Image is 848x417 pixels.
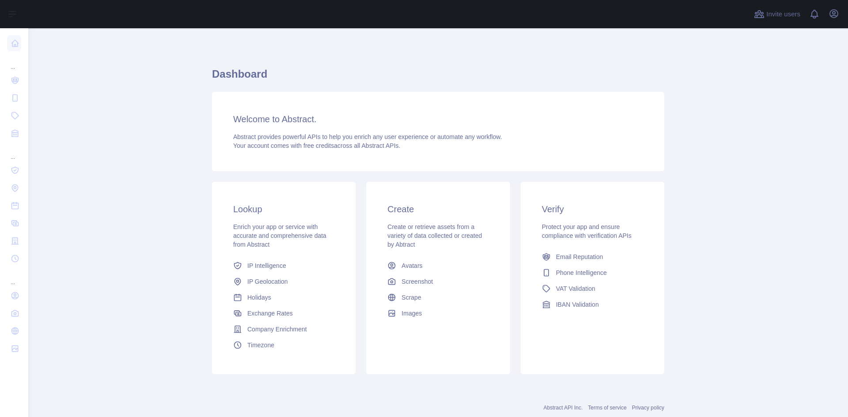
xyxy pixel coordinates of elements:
span: Protect your app and ensure compliance with verification APIs [542,223,632,239]
a: IP Intelligence [230,258,338,274]
span: Enrich your app or service with accurate and comprehensive data from Abstract [233,223,326,248]
span: Email Reputation [556,252,603,261]
span: Avatars [401,261,422,270]
h1: Dashboard [212,67,664,88]
span: Create or retrieve assets from a variety of data collected or created by Abtract [387,223,482,248]
div: ... [7,268,21,286]
span: Images [401,309,422,318]
span: VAT Validation [556,284,595,293]
span: free credits [303,142,334,149]
a: Holidays [230,289,338,305]
span: Exchange Rates [247,309,293,318]
a: Terms of service [588,405,626,411]
a: Abstract API Inc. [544,405,583,411]
button: Invite users [752,7,802,21]
a: IP Geolocation [230,274,338,289]
div: ... [7,53,21,71]
a: IBAN Validation [538,297,647,312]
span: Timezone [247,341,274,349]
span: IBAN Validation [556,300,599,309]
a: Email Reputation [538,249,647,265]
a: Exchange Rates [230,305,338,321]
h3: Verify [542,203,643,215]
a: Images [384,305,492,321]
h3: Create [387,203,488,215]
a: Company Enrichment [230,321,338,337]
span: IP Intelligence [247,261,286,270]
span: Holidays [247,293,271,302]
span: Scrape [401,293,421,302]
div: ... [7,143,21,161]
span: Phone Intelligence [556,268,607,277]
h3: Lookup [233,203,334,215]
a: Scrape [384,289,492,305]
span: IP Geolocation [247,277,288,286]
span: Abstract provides powerful APIs to help you enrich any user experience or automate any workflow. [233,133,502,140]
h3: Welcome to Abstract. [233,113,643,125]
a: Avatars [384,258,492,274]
span: Screenshot [401,277,433,286]
a: Privacy policy [632,405,664,411]
span: Your account comes with across all Abstract APIs. [233,142,400,149]
span: Company Enrichment [247,325,307,334]
a: Timezone [230,337,338,353]
a: Phone Intelligence [538,265,647,281]
a: VAT Validation [538,281,647,297]
span: Invite users [766,9,800,19]
a: Screenshot [384,274,492,289]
